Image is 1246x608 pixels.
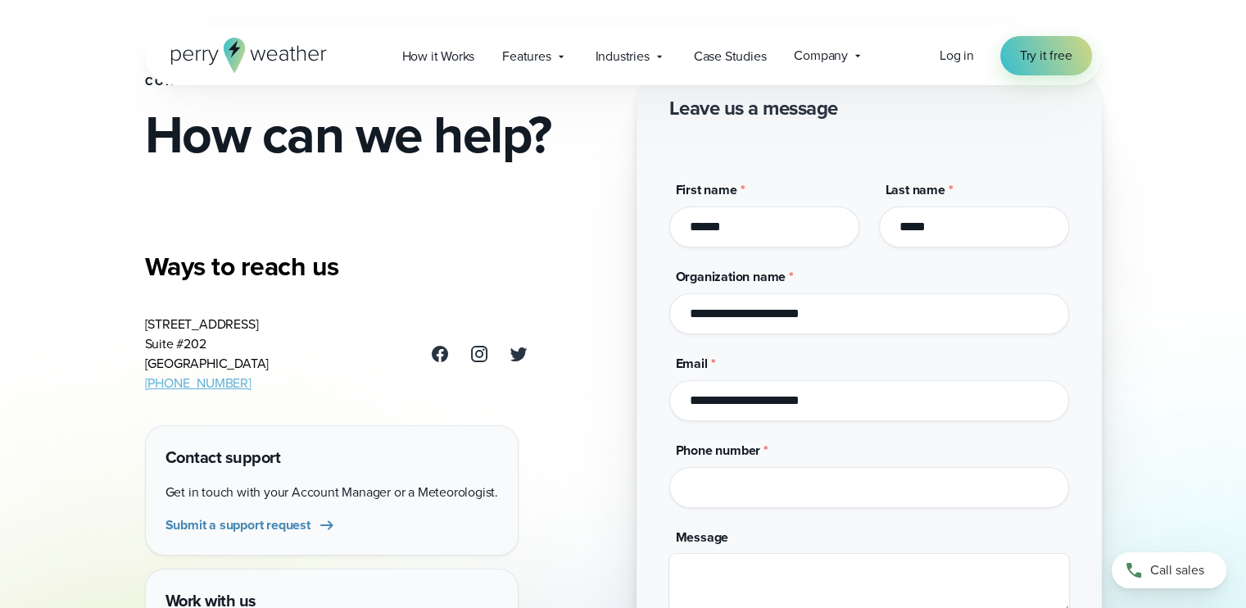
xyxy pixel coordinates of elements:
span: Try it free [1020,46,1072,66]
span: Case Studies [694,47,767,66]
a: Case Studies [680,39,781,73]
span: Call sales [1150,560,1204,580]
span: Features [502,47,551,66]
h3: Ways to reach us [145,250,528,283]
a: How it Works [388,39,489,73]
span: Message [676,528,729,547]
span: Phone number [676,441,761,460]
a: Log in [940,46,974,66]
a: Call sales [1112,552,1226,588]
a: Try it free [1000,36,1092,75]
span: First name [676,180,737,199]
a: [PHONE_NUMBER] [145,374,251,392]
span: Email [676,354,708,373]
span: Company [794,46,848,66]
a: Submit a support request [165,515,337,535]
h2: Leave us a message [669,95,838,121]
span: Submit a support request [165,515,310,535]
span: Organization name [676,267,786,286]
span: Last name [886,180,945,199]
h4: Contact support [165,446,498,470]
span: Industries [596,47,650,66]
p: Get in touch with your Account Manager or a Meteorologist. [165,483,498,502]
span: Log in [940,46,974,65]
h1: Contact Us [145,75,610,88]
h2: How can we help? [145,108,610,161]
address: [STREET_ADDRESS] Suite #202 [GEOGRAPHIC_DATA] [145,315,270,393]
span: How it Works [402,47,475,66]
